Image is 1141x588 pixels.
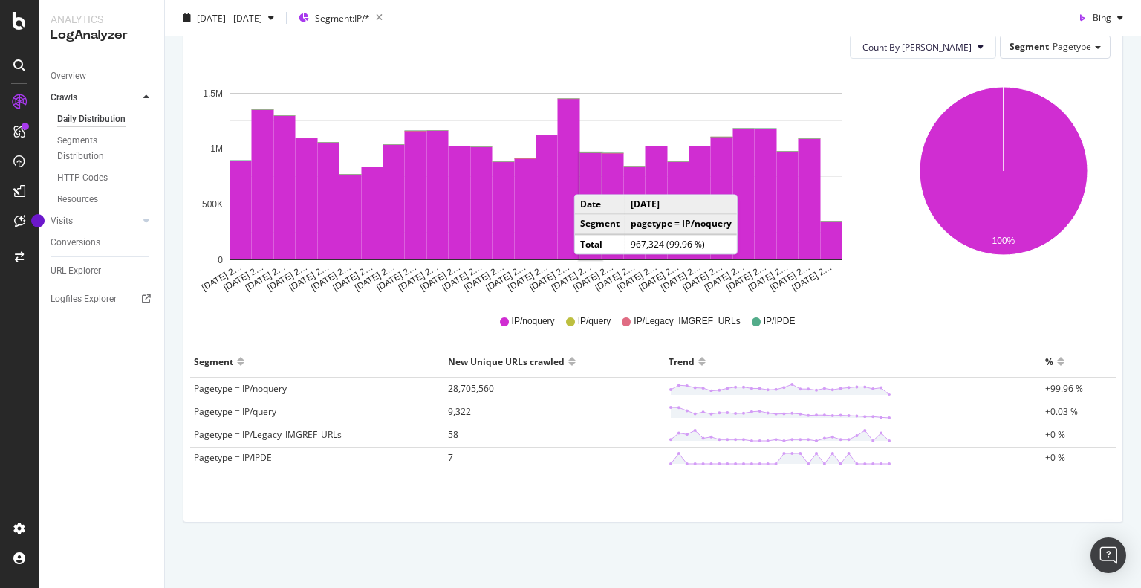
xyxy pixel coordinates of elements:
button: Segment:IP/* [293,6,389,30]
td: [DATE] [625,196,737,215]
span: 58 [448,428,458,441]
svg: A chart. [195,71,877,294]
span: Bing [1093,11,1111,24]
div: Resources [57,192,98,207]
div: Overview [51,68,86,84]
div: Visits [51,213,73,229]
span: IP/query [578,315,611,328]
td: Segment [575,214,625,234]
button: [DATE] - [DATE] [177,6,280,30]
span: Pagetype [1053,40,1091,53]
a: HTTP Codes [57,170,154,186]
span: 28,705,560 [448,382,494,395]
span: Segment: IP/* [315,11,370,24]
button: Bing [1072,6,1129,30]
a: Crawls [51,90,139,106]
span: Segment [1010,40,1049,53]
a: Logfiles Explorer [51,291,154,307]
span: [DATE] - [DATE] [197,11,262,24]
div: Crawls [51,90,77,106]
button: Count By [PERSON_NAME] [850,35,996,59]
div: Logfiles Explorer [51,291,117,307]
div: LogAnalyzer [51,27,152,44]
div: New Unique URLs crawled [448,349,565,373]
span: Pagetype = IP/Legacy_IMGREF_URLs [194,428,342,441]
div: Daily Distribution [57,112,126,127]
div: Open Intercom Messenger [1090,537,1126,573]
div: Conversions [51,235,100,251]
a: Resources [57,192,154,207]
span: Pagetype = IP/IPDE [194,451,272,464]
a: Overview [51,68,154,84]
text: 500K [202,199,223,210]
svg: A chart. [899,71,1108,294]
div: Analytics [51,12,152,27]
span: +0 % [1045,451,1065,464]
span: +0 % [1045,428,1065,441]
span: 9,322 [448,405,471,418]
a: URL Explorer [51,263,154,279]
div: HTTP Codes [57,170,108,186]
span: +0.03 % [1045,405,1078,418]
div: Segments Distribution [57,133,140,164]
td: pagetype = IP/noquery [625,214,737,234]
td: 967,324 (99.96 %) [625,234,737,253]
text: 0 [218,255,223,265]
span: IP/Legacy_IMGREF_URLs [634,315,740,328]
span: IP/IPDE [764,315,796,328]
a: Visits [51,213,139,229]
div: Tooltip anchor [31,214,45,227]
text: 1M [210,144,223,155]
a: Daily Distribution [57,112,154,127]
td: Total [575,234,625,253]
span: 7 [448,451,453,464]
a: Conversions [51,235,154,251]
span: Pagetype = IP/query [194,405,276,418]
div: Segment [194,349,233,373]
td: Date [575,196,625,215]
span: Count By Day [862,41,972,54]
text: 100% [992,236,1015,246]
span: Pagetype = IP/noquery [194,382,287,395]
span: +99.96 % [1045,382,1083,395]
a: Segments Distribution [57,133,154,164]
text: 1.5M [203,88,223,99]
span: IP/noquery [512,315,555,328]
div: % [1045,349,1053,373]
div: URL Explorer [51,263,101,279]
div: Trend [669,349,695,373]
